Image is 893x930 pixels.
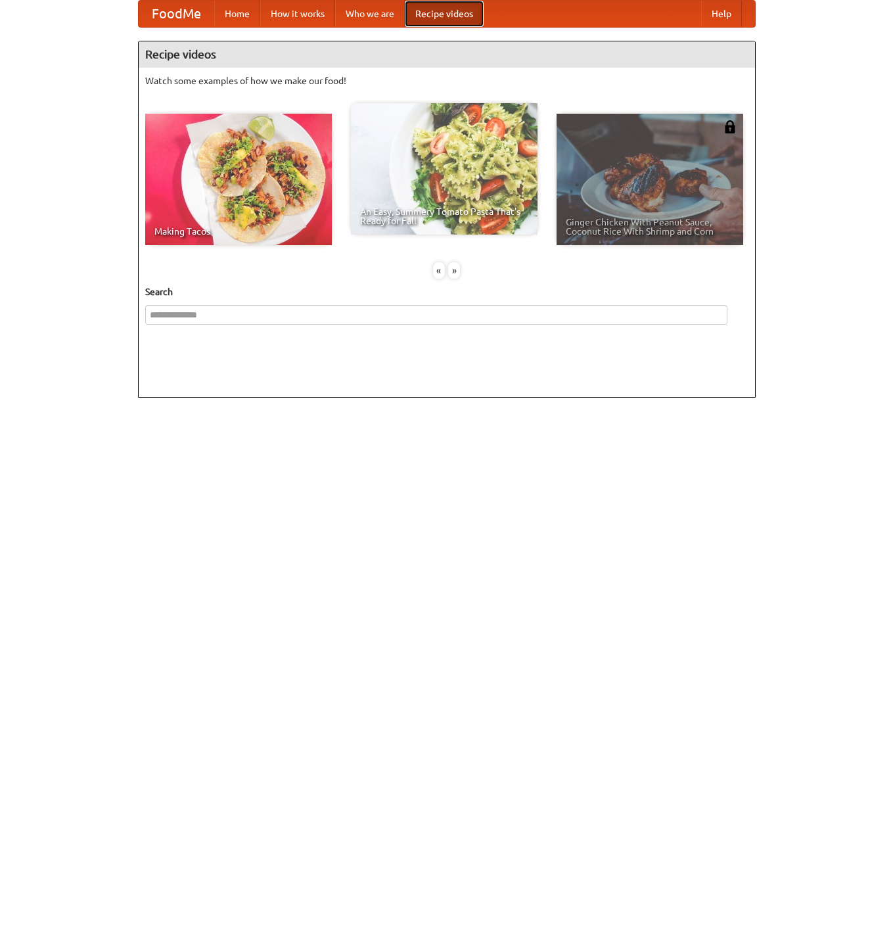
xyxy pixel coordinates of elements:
a: Help [701,1,742,27]
a: Making Tacos [145,114,332,245]
div: « [433,262,445,279]
a: FoodMe [139,1,214,27]
a: Home [214,1,260,27]
a: An Easy, Summery Tomato Pasta That's Ready for Fall [351,103,538,235]
span: Making Tacos [154,227,323,236]
div: » [448,262,460,279]
a: How it works [260,1,335,27]
p: Watch some examples of how we make our food! [145,74,748,87]
span: An Easy, Summery Tomato Pasta That's Ready for Fall [360,207,528,225]
img: 483408.png [723,120,737,133]
h4: Recipe videos [139,41,755,68]
a: Who we are [335,1,405,27]
a: Recipe videos [405,1,484,27]
h5: Search [145,285,748,298]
